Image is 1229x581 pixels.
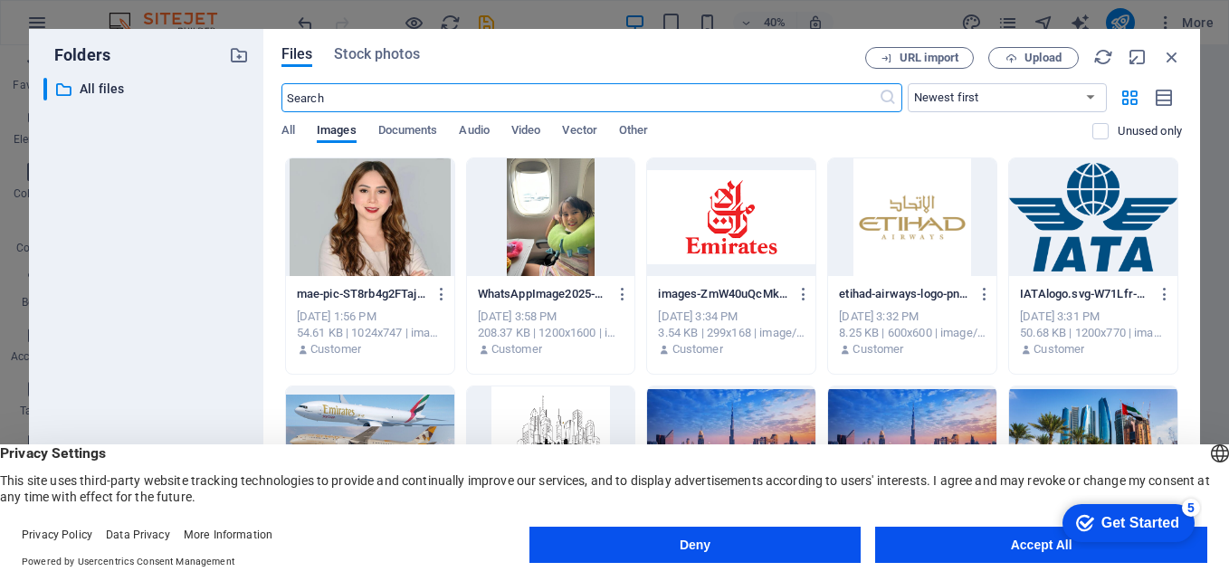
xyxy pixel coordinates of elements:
[310,341,361,357] p: Customer
[459,119,489,145] span: Audio
[43,78,47,100] div: ​
[53,20,131,36] div: Get Started
[478,309,624,325] div: [DATE] 3:58 PM
[619,119,648,145] span: Other
[658,286,787,302] p: images-ZmW40uQcMkPuhNQAIpsoKA.png
[229,45,249,65] i: Create new folder
[1093,47,1113,67] i: Reload
[988,47,1079,69] button: Upload
[14,9,147,47] div: Get Started 5 items remaining, 0% complete
[491,341,542,357] p: Customer
[1118,123,1182,139] p: Displays only files that are not in use on the website. Files added during this session can still...
[297,309,443,325] div: [DATE] 1:56 PM
[281,43,313,65] span: Files
[80,79,215,100] p: All files
[297,325,443,341] div: 54.61 KB | 1024x747 | image/jpeg
[839,309,986,325] div: [DATE] 3:32 PM
[281,83,879,112] input: Search
[853,341,903,357] p: Customer
[1020,325,1167,341] div: 50.68 KB | 1200x770 | image/png
[378,119,438,145] span: Documents
[478,325,624,341] div: 208.37 KB | 1200x1600 | image/jpeg
[317,119,357,145] span: Images
[1162,47,1182,67] i: Close
[1020,286,1149,302] p: IATAlogo.svg-W71Lfr-FebOgnk7GWud1_Q.png
[672,341,723,357] p: Customer
[865,47,974,69] button: URL import
[297,286,426,302] p: mae-pic-ST8rb4g2FTajzZG1U0U70Q.jpg
[511,119,540,145] span: Video
[334,43,419,65] span: Stock photos
[1020,309,1167,325] div: [DATE] 3:31 PM
[900,52,958,63] span: URL import
[839,325,986,341] div: 8.25 KB | 600x600 | image/png
[43,43,110,67] p: Folders
[1024,52,1062,63] span: Upload
[134,4,152,22] div: 5
[1034,341,1084,357] p: Customer
[658,325,805,341] div: 3.54 KB | 299x168 | image/png
[839,286,968,302] p: etihad-airways-logo-png_seeklogo-177330-mqziAsQc8-3QnupkfBqQ9A.png
[1128,47,1148,67] i: Minimize
[658,309,805,325] div: [DATE] 3:34 PM
[478,286,607,302] p: WhatsAppImage2025-08-22at17.54.16-ntBMXtXVKyaZT42Wk5QthQ.jpeg
[281,119,295,145] span: All
[562,119,597,145] span: Vector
